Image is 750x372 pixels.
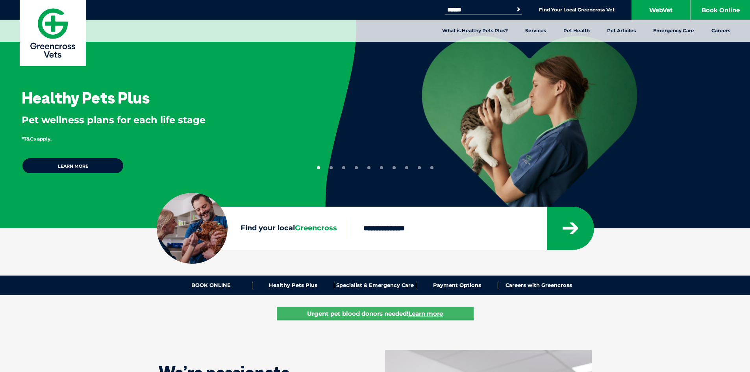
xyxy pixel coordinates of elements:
[22,113,300,127] p: Pet wellness plans for each life stage
[515,6,522,13] button: Search
[380,166,383,169] button: 6 of 10
[317,166,320,169] button: 1 of 10
[22,136,52,142] span: *T&Cs apply.
[498,282,580,289] a: Careers with Greencross
[170,282,252,289] a: BOOK ONLINE
[342,166,345,169] button: 3 of 10
[539,7,615,13] a: Find Your Local Greencross Vet
[430,166,433,169] button: 10 of 10
[22,90,150,105] h3: Healthy Pets Plus
[405,166,408,169] button: 8 of 10
[330,166,333,169] button: 2 of 10
[367,166,370,169] button: 5 of 10
[644,20,703,42] a: Emergency Care
[703,20,739,42] a: Careers
[393,166,396,169] button: 7 of 10
[408,310,443,317] u: Learn more
[416,282,498,289] a: Payment Options
[598,20,644,42] a: Pet Articles
[433,20,517,42] a: What is Healthy Pets Plus?
[277,307,474,320] a: Urgent pet blood donors needed!Learn more
[334,282,416,289] a: Specialist & Emergency Care
[555,20,598,42] a: Pet Health
[252,282,334,289] a: Healthy Pets Plus
[355,166,358,169] button: 4 of 10
[517,20,555,42] a: Services
[295,224,337,232] span: Greencross
[157,222,349,234] label: Find your local
[22,157,124,174] a: Learn more
[418,166,421,169] button: 9 of 10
